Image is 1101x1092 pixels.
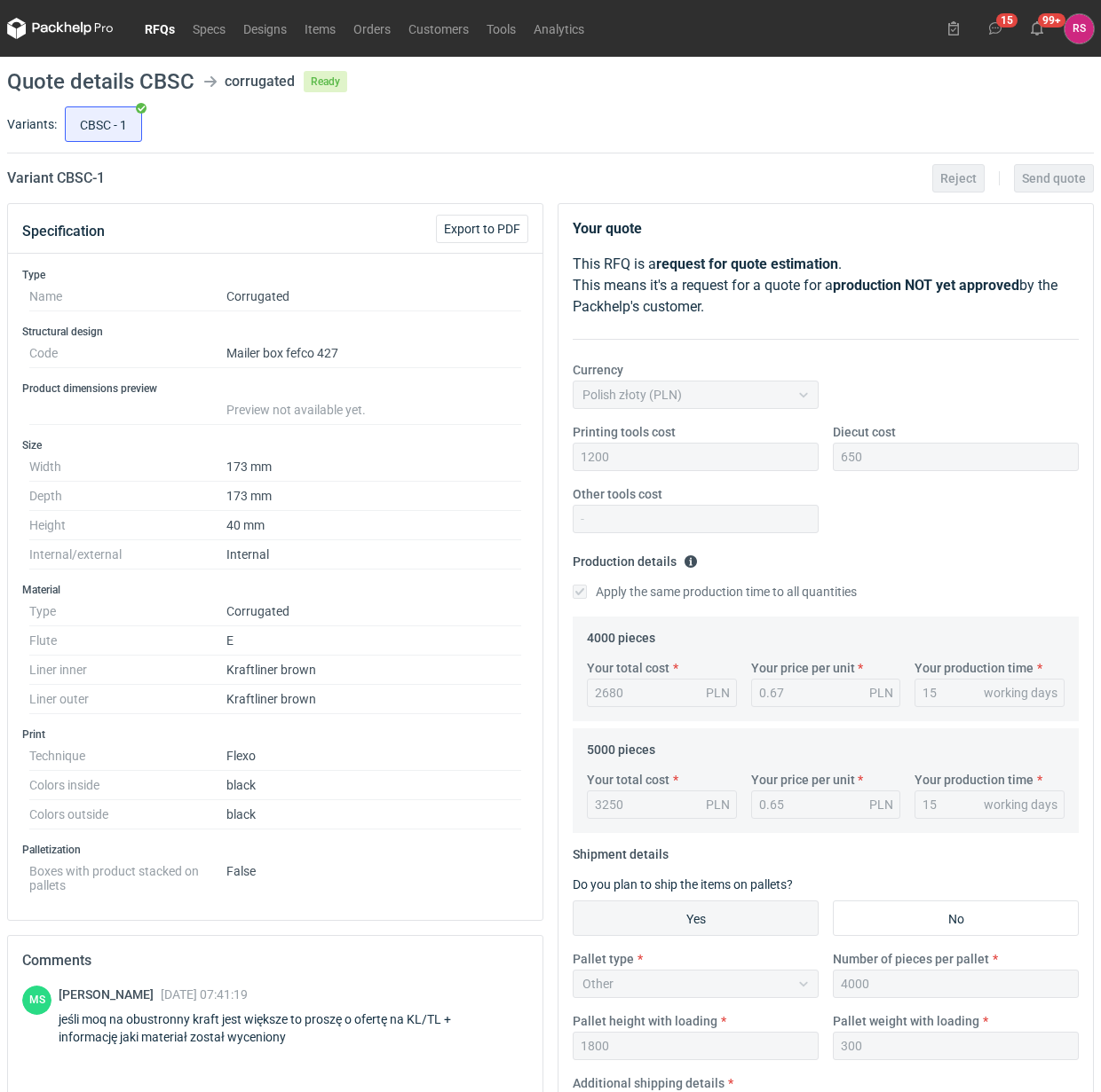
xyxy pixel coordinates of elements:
[22,583,528,597] h3: Material
[915,771,1034,789] label: Your production time
[751,659,855,677] label: Your price per unit
[7,71,194,92] h1: Quote details CBSC
[587,624,655,645] legend: 4000 pieces
[226,482,521,511] dd: 173 mm
[833,950,989,968] label: Number of pieces per pallet
[706,684,730,702] div: PLN
[7,18,114,39] svg: Packhelp Pro
[226,403,366,417] span: Preview not available yet.
[587,735,655,757] legend: 5000 pieces
[161,987,248,1002] span: [DATE] 07:41:19
[751,771,855,789] label: Your price per unit
[226,511,521,540] dd: 40 mm
[296,18,345,39] a: Items
[29,771,226,800] dt: Colors inside
[573,423,676,441] label: Printing tools cost
[1065,14,1094,43] div: Rafał Stani
[706,796,730,813] div: PLN
[573,583,857,601] label: Apply the same production time to all quantities
[22,950,528,971] h2: Comments
[1022,172,1086,185] span: Send quote
[444,223,520,235] span: Export to PDF
[22,438,528,452] h3: Size
[22,381,528,396] h3: Product dimensions preview
[226,597,521,626] dd: Corrugated
[226,339,521,368] dd: Mailer box fefco 427
[29,482,226,511] dt: Depth
[478,18,525,39] a: Tools
[1014,164,1094,192] button: Send quote
[573,254,1079,318] p: This RFQ is a . This means it's a request for a quote for a by the Packhelp's customer.
[29,597,226,626] dt: Type
[22,268,528,282] h3: Type
[869,684,893,702] div: PLN
[573,220,642,237] strong: Your quote
[22,986,51,1015] div: Maciej Sikora
[136,18,184,39] a: RFQs
[226,656,521,685] dd: Kraftliner brown
[22,210,105,253] button: Specification
[234,18,296,39] a: Designs
[833,423,896,441] label: Diecut cost
[573,361,623,379] label: Currency
[525,18,593,39] a: Analytics
[981,14,1010,43] button: 15
[400,18,478,39] a: Customers
[29,800,226,829] dt: Colors outside
[1023,14,1051,43] button: 99+
[869,796,893,813] div: PLN
[226,857,521,892] dd: False
[22,843,528,857] h3: Palletization
[22,986,51,1015] figcaption: MS
[22,325,528,339] h3: Structural design
[29,742,226,771] dt: Technique
[940,172,977,185] span: Reject
[573,877,793,892] label: Do you plan to ship the items on pallets?
[573,1074,725,1092] label: Additional shipping details
[436,215,528,243] button: Export to PDF
[226,771,521,800] dd: black
[573,840,669,861] legend: Shipment details
[29,282,226,311] dt: Name
[22,727,528,742] h3: Print
[29,857,226,892] dt: Boxes with product stacked on pallets
[65,106,142,142] label: CBSC - 1
[226,626,521,656] dd: E
[587,659,669,677] label: Your total cost
[573,485,662,503] label: Other tools cost
[932,164,985,192] button: Reject
[29,656,226,685] dt: Liner inner
[304,71,347,92] span: Ready
[29,452,226,482] dt: Width
[226,540,521,570] dd: Internal
[984,684,1057,702] div: working days
[833,1012,979,1030] label: Pallet weight with loading
[573,1012,717,1030] label: Pallet height with loading
[345,18,400,39] a: Orders
[587,771,669,789] label: Your total cost
[226,282,521,311] dd: Corrugated
[833,277,1019,294] strong: production NOT yet approved
[7,168,105,189] h2: Variant CBSC - 1
[29,511,226,540] dt: Height
[59,987,161,1002] span: [PERSON_NAME]
[184,18,234,39] a: Specs
[656,255,838,272] strong: request for quote estimation
[7,115,57,133] label: Variants:
[29,339,226,368] dt: Code
[1065,14,1094,43] button: RS
[226,742,521,771] dd: Flexo
[573,950,634,968] label: Pallet type
[29,540,226,570] dt: Internal/external
[984,796,1057,813] div: working days
[29,626,226,656] dt: Flute
[59,1010,528,1046] div: jeśli moq na obustronny kraft jest większe to proszę o ofertę na KL/TL + informację jaki materiał...
[573,547,698,569] legend: Production details
[29,685,226,714] dt: Liner outer
[915,659,1034,677] label: Your production time
[226,800,521,829] dd: black
[226,452,521,482] dd: 173 mm
[226,685,521,714] dd: Kraftliner brown
[225,71,295,92] div: corrugated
